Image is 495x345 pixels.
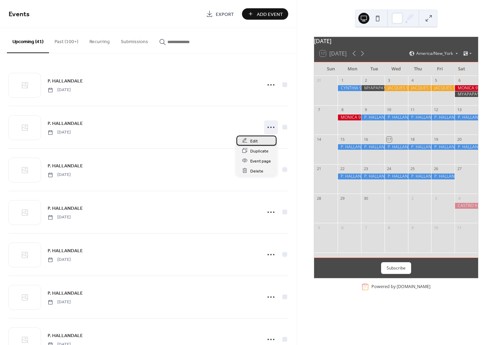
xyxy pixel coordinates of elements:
[371,284,430,290] div: Powered by
[48,290,83,297] span: P. HALLANDALE
[457,166,462,171] div: 27
[48,247,83,255] a: P. HALLANDALE
[316,196,321,201] div: 28
[361,174,385,179] div: P. HALLANDALE
[338,115,361,120] div: MONICA 9:00 AM
[48,257,71,263] span: [DATE]
[48,299,71,305] span: [DATE]
[408,144,431,150] div: P. HALLANDALE
[431,144,455,150] div: P. HALLANDALE
[397,284,430,290] a: [DOMAIN_NAME]
[340,196,345,201] div: 29
[433,78,438,83] div: 5
[431,174,455,179] div: P. HALLANDALE
[48,214,71,220] span: [DATE]
[48,162,83,170] a: P. HALLANDALE
[385,144,408,150] div: P. HALLANDALE
[48,332,83,339] span: P. HALLANDALE
[250,147,269,155] span: Duplicate
[48,205,83,212] span: P. HALLANDALE
[410,107,415,112] div: 11
[340,107,345,112] div: 8
[457,107,462,112] div: 13
[433,225,438,230] div: 10
[457,225,462,230] div: 11
[48,332,83,339] a: P. HALLANDALE
[431,115,455,120] div: P. HALLANDALE
[387,166,392,171] div: 24
[455,203,478,209] div: CASTRO 9:00 AM
[451,62,473,76] div: Sat
[338,144,361,150] div: P. HALLANDALE
[457,137,462,142] div: 20
[433,196,438,201] div: 3
[457,78,462,83] div: 6
[48,129,71,136] span: [DATE]
[381,262,411,274] button: Subscribe
[314,37,478,45] div: [DATE]
[48,77,83,85] a: P. HALLANDALE
[410,166,415,171] div: 25
[84,28,115,52] button: Recurring
[433,107,438,112] div: 12
[408,174,431,179] div: P. HALLANDALE
[387,196,392,201] div: 1
[416,51,453,56] span: America/New_York
[242,8,288,20] button: Add Event
[48,120,83,127] span: P. HALLANDALE
[361,115,385,120] div: P. HALLANDALE
[429,62,451,76] div: Fri
[250,157,271,165] span: Event page
[340,166,345,171] div: 22
[385,174,408,179] div: P. HALLANDALE
[48,87,71,93] span: [DATE]
[250,167,263,175] span: Delete
[433,166,438,171] div: 26
[48,172,71,178] span: [DATE]
[385,62,407,76] div: Wed
[457,196,462,201] div: 4
[342,62,363,76] div: Mon
[115,28,154,52] button: Submissions
[216,11,234,18] span: Export
[320,62,341,76] div: Sun
[363,107,368,112] div: 9
[387,225,392,230] div: 8
[410,78,415,83] div: 4
[338,85,361,91] div: CYNTHIA 9:00 AM
[363,78,368,83] div: 2
[408,115,431,120] div: P. HALLANDALE
[410,196,415,201] div: 2
[410,225,415,230] div: 9
[408,85,431,91] div: JACQUES 9:00 AM
[340,225,345,230] div: 6
[340,78,345,83] div: 1
[363,62,385,76] div: Tue
[455,85,478,91] div: MONICA 9:00 AM
[316,78,321,83] div: 31
[361,85,385,91] div: MYAPAPAYA 9:00 AM
[316,107,321,112] div: 7
[385,85,408,91] div: JACQUES 9:00 AM
[48,78,83,85] span: P. HALLANDALE
[338,174,361,179] div: P. HALLANDALE
[49,28,84,52] button: Past (100+)
[387,137,392,142] div: 17
[455,91,478,97] div: MYAPAPAYA 9:00 AM
[363,166,368,171] div: 23
[363,225,368,230] div: 7
[7,28,49,53] button: Upcoming (41)
[363,196,368,201] div: 30
[407,62,429,76] div: Thu
[316,166,321,171] div: 21
[250,137,258,145] span: Edit
[9,8,30,21] span: Events
[433,137,438,142] div: 19
[340,137,345,142] div: 15
[410,137,415,142] div: 18
[316,137,321,142] div: 14
[387,107,392,112] div: 10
